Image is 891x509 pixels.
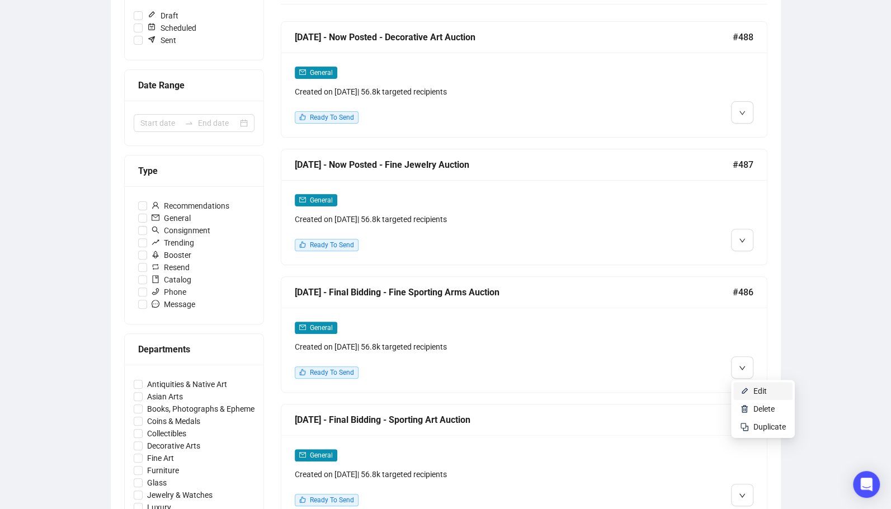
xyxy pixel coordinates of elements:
span: Message [147,298,200,310]
input: End date [198,117,238,129]
span: swap-right [185,119,194,128]
span: mail [152,214,159,221]
a: [DATE] - Final Bidding - Fine Sporting Arms Auction#486mailGeneralCreated on [DATE]| 56.8k target... [281,276,767,393]
div: Created on [DATE] | 56.8k targeted recipients [295,213,637,225]
span: search [152,226,159,234]
div: [DATE] - Final Bidding - Sporting Art Auction [295,413,733,427]
a: [DATE] - Now Posted - Decorative Art Auction#488mailGeneralCreated on [DATE]| 56.8k targeted reci... [281,21,767,138]
span: mail [299,69,306,76]
div: Created on [DATE] | 56.8k targeted recipients [295,468,637,480]
span: Ready To Send [310,241,354,249]
span: Furniture [143,464,183,477]
span: Phone [147,286,191,298]
img: svg+xml;base64,PHN2ZyB4bWxucz0iaHR0cDovL3d3dy53My5vcmcvMjAwMC9zdmciIHhtbG5zOnhsaW5rPSJodHRwOi8vd3... [740,387,749,395]
span: #486 [733,285,753,299]
span: book [152,275,159,283]
div: [DATE] - Now Posted - Fine Jewelry Auction [295,158,733,172]
span: message [152,300,159,308]
span: retweet [152,263,159,271]
span: Coins & Medals [143,415,205,427]
span: Antiquities & Native Art [143,378,232,390]
span: Ready To Send [310,369,354,376]
span: General [310,324,333,332]
span: like [299,369,306,375]
img: svg+xml;base64,PHN2ZyB4bWxucz0iaHR0cDovL3d3dy53My5vcmcvMjAwMC9zdmciIHdpZHRoPSIyNCIgaGVpZ2h0PSIyNC... [740,422,749,431]
div: Created on [DATE] | 56.8k targeted recipients [295,341,637,353]
span: Fine Art [143,452,178,464]
span: General [310,196,333,204]
div: [DATE] - Final Bidding - Fine Sporting Arms Auction [295,285,733,299]
input: Start date [140,117,180,129]
span: Asian Arts [143,390,187,403]
span: #488 [733,30,753,44]
span: Delete [753,404,775,413]
span: Scheduled [143,22,201,34]
span: Consignment [147,224,215,237]
span: Catalog [147,274,196,286]
span: Trending [147,237,199,249]
span: Glass [143,477,171,489]
span: rocket [152,251,159,258]
div: Departments [138,342,250,356]
span: like [299,496,306,503]
span: mail [299,451,306,458]
span: like [299,241,306,248]
span: Duplicate [753,422,786,431]
a: [DATE] - Now Posted - Fine Jewelry Auction#487mailGeneralCreated on [DATE]| 56.8k targeted recipi... [281,149,767,265]
span: #487 [733,158,753,172]
span: Ready To Send [310,114,354,121]
span: Sent [143,34,181,46]
span: Decorative Arts [143,440,205,452]
span: Booster [147,249,196,261]
span: General [310,69,333,77]
span: Jewelry & Watches [143,489,217,501]
span: General [147,212,195,224]
span: mail [299,196,306,203]
span: Ready To Send [310,496,354,504]
span: to [185,119,194,128]
span: Recommendations [147,200,234,212]
span: Resend [147,261,194,274]
div: [DATE] - Now Posted - Decorative Art Auction [295,30,733,44]
span: Edit [753,387,767,395]
span: down [739,237,746,244]
div: Open Intercom Messenger [853,471,880,498]
span: rise [152,238,159,246]
span: Collectibles [143,427,191,440]
span: mail [299,324,306,331]
img: svg+xml;base64,PHN2ZyB4bWxucz0iaHR0cDovL3d3dy53My5vcmcvMjAwMC9zdmciIHhtbG5zOnhsaW5rPSJodHRwOi8vd3... [740,404,749,413]
span: down [739,110,746,116]
div: Type [138,164,250,178]
div: Created on [DATE] | 56.8k targeted recipients [295,86,637,98]
span: General [310,451,333,459]
span: phone [152,288,159,295]
span: Books, Photographs & Ephemera [143,403,266,415]
span: down [739,365,746,371]
div: Date Range [138,78,250,92]
span: like [299,114,306,120]
span: Draft [143,10,183,22]
span: down [739,492,746,499]
span: user [152,201,159,209]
